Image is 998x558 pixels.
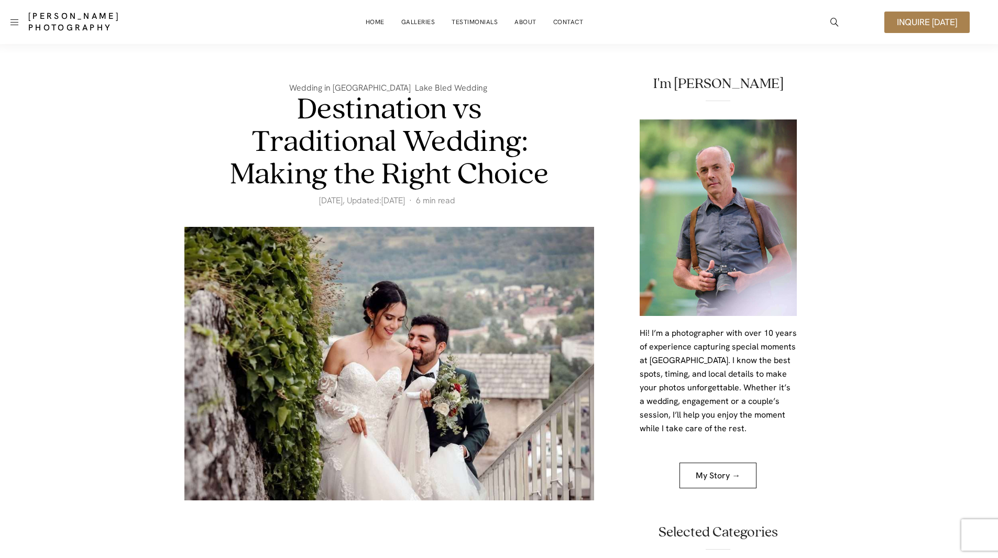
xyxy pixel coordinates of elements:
h2: I'm [PERSON_NAME] [640,76,797,91]
a: Home [366,12,385,32]
a: Testimonials [452,12,498,32]
img: Destination vs Traditional Wedding: Making the Right Choice [184,227,594,500]
p: Hi! I’m a photographer with over 10 years of experience capturing special moments at [GEOGRAPHIC_... [640,326,797,435]
a: Wedding in [GEOGRAPHIC_DATA] [289,82,413,94]
a: About [514,12,536,32]
a: Inquire [DATE] [884,12,970,33]
h1: Destination vs Traditional Wedding: Making the Right Choice [226,94,552,191]
time: [DATE] [381,195,405,206]
h2: Selected Categories [640,525,797,540]
span: 6 min read [416,195,455,206]
span: Inquire [DATE] [897,18,957,27]
a: Galleries [401,12,435,32]
time: [DATE] [319,195,343,206]
a: Lake Bled Wedding [413,82,489,94]
a: Contact [553,12,584,32]
span: My Story → [696,471,740,480]
a: My Story → [679,463,756,488]
a: icon-magnifying-glass34 [825,13,844,31]
span: , Updated: [319,195,412,206]
a: [PERSON_NAME] Photography [28,10,198,34]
